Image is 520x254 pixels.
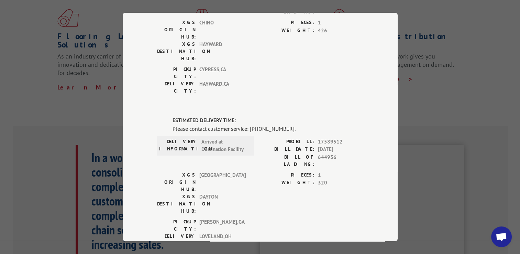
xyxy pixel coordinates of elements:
span: LOVELAND , OH [199,232,246,247]
label: DELIVERY INFORMATION: [159,138,198,153]
span: CHINO [199,19,246,41]
label: PIECES: [260,171,314,179]
span: DAYTON [199,193,246,214]
span: [DATE] [318,146,363,154]
label: XGS ORIGIN HUB: [157,19,196,41]
span: HAYWARD , CA [199,80,246,95]
span: 644936 [318,1,363,15]
label: XGS DESTINATION HUB: [157,41,196,62]
label: WEIGHT: [260,179,314,187]
label: BILL OF LADING: [260,1,314,15]
label: DELIVERY CITY: [157,232,196,247]
label: XGS ORIGIN HUB: [157,171,196,193]
span: 644936 [318,153,363,168]
label: PIECES: [260,19,314,27]
span: 320 [318,179,363,187]
label: ESTIMATED DELIVERY TIME: [173,117,363,125]
span: 1 [318,171,363,179]
label: PROBILL: [260,138,314,146]
label: PICKUP CITY: [157,66,196,80]
span: [PERSON_NAME] , GA [199,218,246,232]
div: Please contact customer service: [PHONE_NUMBER]. [173,124,363,133]
span: 426 [318,27,363,34]
span: 1 [318,19,363,27]
span: Arrived at Destination Facility [201,138,248,153]
span: CYPRESS , CA [199,66,246,80]
a: Open chat [491,226,512,247]
label: DELIVERY CITY: [157,80,196,95]
label: XGS DESTINATION HUB: [157,193,196,214]
span: [GEOGRAPHIC_DATA] [199,171,246,193]
label: BILL DATE: [260,146,314,154]
span: HAYWARD [199,41,246,62]
label: PICKUP CITY: [157,218,196,232]
label: BILL OF LADING: [260,153,314,168]
label: WEIGHT: [260,27,314,34]
span: 17589512 [318,138,363,146]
